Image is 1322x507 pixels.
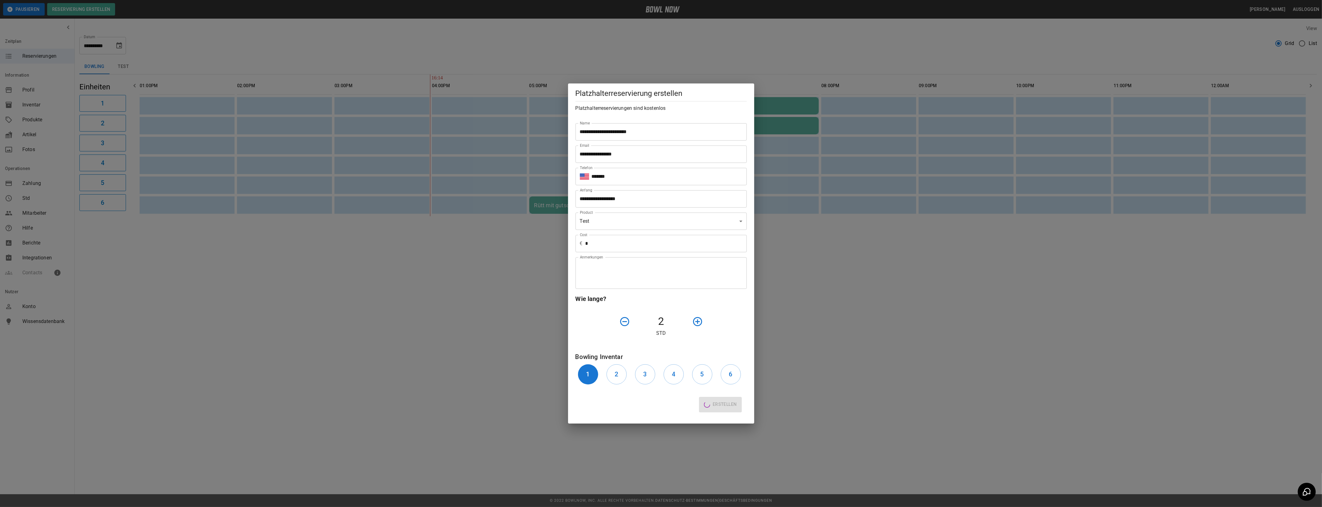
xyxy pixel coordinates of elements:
[580,172,589,181] button: Select country
[576,330,747,337] p: Std
[643,369,647,379] h6: 3
[580,240,583,247] p: €
[700,369,704,379] h6: 5
[729,369,732,379] h6: 6
[615,369,618,379] h6: 2
[576,190,742,208] input: Choose date, selected date is Sep 6, 2025
[576,104,747,113] h6: Platzhalterreservierungen sind kostenlos
[607,364,627,384] button: 2
[576,213,747,230] div: Test
[586,369,589,379] h6: 1
[578,364,598,384] button: 1
[576,352,747,362] h6: Bowling Inventar
[721,364,741,384] button: 6
[664,364,684,384] button: 4
[633,315,690,328] h4: 2
[580,165,593,170] label: Telefon
[672,369,675,379] h6: 4
[635,364,655,384] button: 3
[580,187,592,193] label: Anfang
[692,364,712,384] button: 5
[576,294,747,304] h6: Wie lange?
[576,88,747,98] h5: Platzhalterreservierung erstellen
